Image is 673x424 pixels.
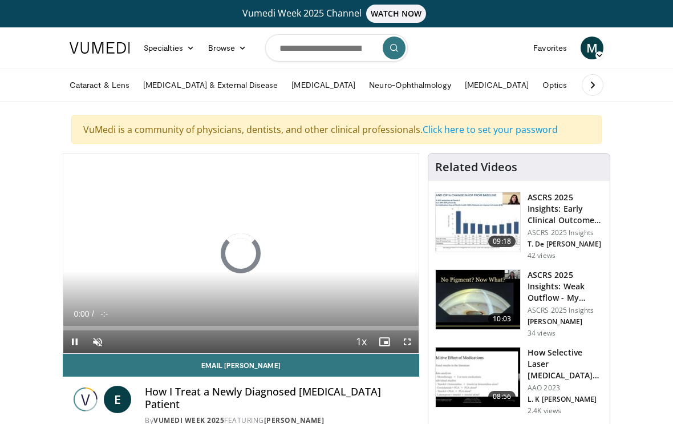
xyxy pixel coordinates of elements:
video-js: Video Player [63,154,419,353]
a: M [581,37,603,59]
span: 10:03 [488,313,516,325]
a: Browse [201,37,254,59]
a: Optics [536,74,574,96]
img: 420b1191-3861-4d27-8af4-0e92e58098e4.150x105_q85_crop-smart_upscale.jpg [436,348,520,407]
span: 0:00 [74,309,89,318]
div: VuMedi is a community of physicians, dentists, and other clinical professionals. [71,115,602,144]
a: 10:03 ASCRS 2025 Insights: Weak Outflow - My Approach to Angle Surgery in … ASCRS 2025 Insights [... [435,269,603,338]
a: [MEDICAL_DATA] [285,74,362,96]
h3: ASCRS 2025 Insights: Weak Outflow - My Approach to Angle Surgery in … [528,269,603,304]
img: b8bf30ca-3013-450f-92b0-de11c61660f8.150x105_q85_crop-smart_upscale.jpg [436,192,520,252]
div: Progress Bar [63,326,419,330]
a: Cataract & Lens [63,74,136,96]
span: 09:18 [488,236,516,247]
a: 09:18 ASCRS 2025 Insights: Early Clinical Outcomes of a Laser Titratable G… ASCRS 2025 Insights T... [435,192,603,260]
a: 08:56 How Selective Laser [MEDICAL_DATA] and Meds Reduce the Diurnal Fluc… AAO 2023 L. K [PERSON_... [435,347,603,415]
img: VuMedi Logo [70,42,130,54]
span: WATCH NOW [366,5,427,23]
input: Search topics, interventions [265,34,408,62]
a: [MEDICAL_DATA] & External Disease [136,74,285,96]
p: 2.4K views [528,406,561,415]
p: [PERSON_NAME] [528,317,603,326]
button: Playback Rate [350,330,373,353]
a: [MEDICAL_DATA] [458,74,536,96]
a: Click here to set your password [423,123,558,136]
button: Enable picture-in-picture mode [373,330,396,353]
p: 34 views [528,329,556,338]
a: Neuro-Ophthalmology [362,74,457,96]
p: 42 views [528,251,556,260]
h4: How I Treat a Newly Diagnosed [MEDICAL_DATA] Patient [145,386,410,410]
a: Email [PERSON_NAME] [63,354,419,377]
p: L. K [PERSON_NAME] [528,395,603,404]
img: c4ee65f2-163e-44d3-aede-e8fb280be1de.150x105_q85_crop-smart_upscale.jpg [436,270,520,329]
button: Fullscreen [396,330,419,353]
span: / [92,309,94,318]
h3: ASCRS 2025 Insights: Early Clinical Outcomes of a Laser Titratable G… [528,192,603,226]
p: AAO 2023 [528,383,603,393]
span: -:- [100,309,108,318]
button: Unmute [86,330,109,353]
h4: Related Videos [435,160,517,174]
a: Vumedi Week 2025 ChannelWATCH NOW [63,5,610,23]
a: Specialties [137,37,201,59]
p: ASCRS 2025 Insights [528,306,603,315]
p: ASCRS 2025 Insights [528,228,603,237]
p: T. De [PERSON_NAME] [528,240,603,249]
span: 08:56 [488,391,516,402]
img: Vumedi Week 2025 [72,386,99,413]
button: Pause [63,330,86,353]
a: Favorites [526,37,574,59]
a: E [104,386,131,413]
h3: How Selective Laser [MEDICAL_DATA] and Meds Reduce the Diurnal Fluc… [528,347,603,381]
